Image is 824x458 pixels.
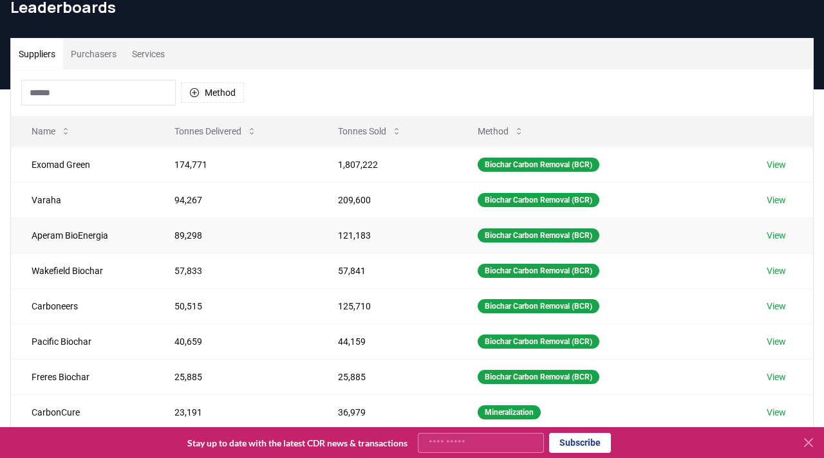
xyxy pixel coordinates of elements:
[478,228,599,243] div: Biochar Carbon Removal (BCR)
[11,253,154,288] td: Wakefield Biochar
[154,182,318,217] td: 94,267
[154,288,318,324] td: 50,515
[11,217,154,253] td: Aperam BioEnergia
[63,39,124,69] button: Purchasers
[767,371,786,383] a: View
[478,370,599,384] div: Biochar Carbon Removal (BCR)
[478,158,599,172] div: Biochar Carbon Removal (BCR)
[317,217,456,253] td: 121,183
[154,394,318,430] td: 23,191
[21,118,81,144] button: Name
[317,288,456,324] td: 125,710
[767,229,786,242] a: View
[154,359,318,394] td: 25,885
[164,118,267,144] button: Tonnes Delivered
[11,324,154,359] td: Pacific Biochar
[767,335,786,348] a: View
[11,182,154,217] td: Varaha
[11,394,154,430] td: CarbonCure
[124,39,173,69] button: Services
[181,82,244,103] button: Method
[478,193,599,207] div: Biochar Carbon Removal (BCR)
[11,39,63,69] button: Suppliers
[317,147,456,182] td: 1,807,222
[767,264,786,277] a: View
[317,359,456,394] td: 25,885
[317,394,456,430] td: 36,979
[317,324,456,359] td: 44,159
[467,118,534,144] button: Method
[317,182,456,217] td: 209,600
[154,217,318,253] td: 89,298
[154,147,318,182] td: 174,771
[478,334,599,349] div: Biochar Carbon Removal (BCR)
[154,253,318,288] td: 57,833
[478,299,599,313] div: Biochar Carbon Removal (BCR)
[328,118,412,144] button: Tonnes Sold
[154,324,318,359] td: 40,659
[478,264,599,278] div: Biochar Carbon Removal (BCR)
[11,288,154,324] td: Carboneers
[767,300,786,313] a: View
[317,253,456,288] td: 57,841
[11,359,154,394] td: Freres Biochar
[767,158,786,171] a: View
[767,406,786,419] a: View
[11,147,154,182] td: Exomad Green
[478,405,541,419] div: Mineralization
[767,194,786,206] a: View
